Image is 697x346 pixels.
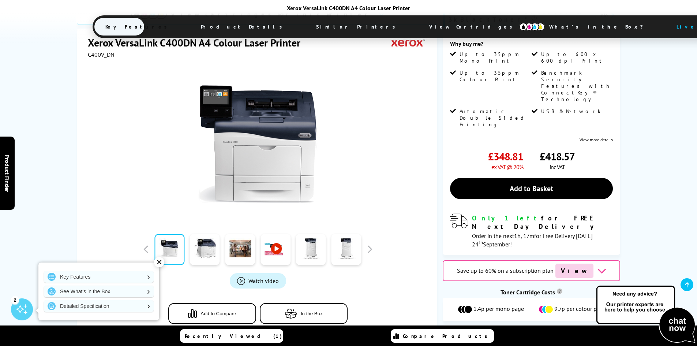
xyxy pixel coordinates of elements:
sup: Cost per page [557,289,562,294]
span: C400V_DN [88,51,115,58]
a: View more details [580,137,613,142]
span: Up to 35ppm Mono Print [460,51,530,64]
span: Up to 35ppm Colour Print [460,70,530,83]
span: Watch video [248,277,279,284]
div: Xerox VersaLink C400DN A4 Colour Laser Printer [93,4,605,12]
span: ex VAT @ 20% [491,163,523,171]
span: Similar Printers [305,18,410,36]
span: Compare Products [403,333,491,339]
a: See What's in the Box [44,286,154,297]
span: Benchmark Security Features with ConnectKey® Technology [541,70,611,103]
a: Compare Products [391,329,494,343]
span: Key Features [94,18,182,36]
span: inc VAT [550,163,565,171]
span: £418.57 [540,150,575,163]
a: Add to Basket [450,178,613,199]
span: 9.7p per colour page [554,305,606,314]
a: Product_All_Videos [230,273,286,289]
img: Open Live Chat window [595,284,697,345]
span: Save up to 60% on a subscription plan [457,267,554,274]
span: What’s in the Box? [538,18,661,36]
span: In the Box [301,311,323,316]
span: Up to 600 x 600 dpi Print [541,51,611,64]
sup: th [479,239,483,246]
a: Detailed Specification [44,300,154,312]
div: Toner Cartridge Costs [443,289,620,296]
span: Order in the next for Free Delivery [DATE] 24 September! [472,232,593,248]
button: Add to Compare [168,303,256,324]
div: ✕ [154,257,164,267]
span: Automatic Double Sided Printing [460,108,530,128]
img: cmyk-icon.svg [519,23,545,31]
span: View Cartridges [418,17,530,36]
span: Recently Viewed (1) [185,333,282,339]
div: for FREE Next Day Delivery [472,214,613,231]
div: Why buy me? [450,40,613,51]
a: Recently Viewed (1) [180,329,283,343]
span: View [555,264,593,278]
span: USB & Network [541,108,601,115]
span: 1h, 17m [514,232,534,239]
img: Xerox VersaLink C400DN [186,73,330,216]
span: 1.4p per mono page [473,305,524,314]
span: Only 1 left [472,214,541,222]
span: Add to Compare [201,311,236,316]
button: In the Box [260,303,348,324]
span: £348.81 [488,150,523,163]
span: Product Finder [4,154,11,192]
a: Key Features [44,271,154,283]
span: Product Details [190,18,297,36]
div: 2 [11,296,19,304]
div: modal_delivery [450,214,613,248]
